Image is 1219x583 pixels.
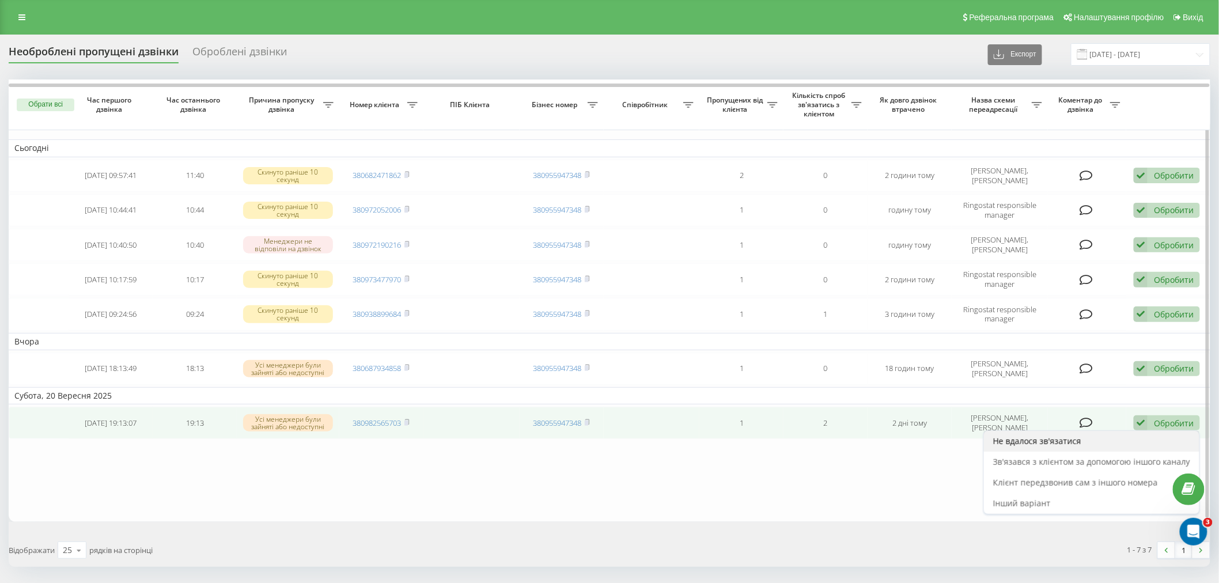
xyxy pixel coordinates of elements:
td: 10:44 [153,194,237,226]
div: Обробити [1154,205,1194,215]
span: ПІБ Клієнта [433,100,509,109]
span: Час останнього дзвінка [162,96,228,113]
td: [DATE] 09:57:41 [69,160,153,192]
a: 380955947348 [533,170,582,180]
td: 2 години тому [868,263,952,296]
td: 2 дні тому [868,407,952,439]
a: 380982565703 [353,418,402,428]
td: [PERSON_NAME], [PERSON_NAME] [952,229,1048,261]
td: 1 [699,194,783,226]
td: годину тому [868,194,952,226]
td: 1 [783,298,868,330]
a: 1 [1175,542,1192,558]
span: Налаштування профілю [1074,13,1164,22]
a: 380955947348 [533,205,582,215]
td: Ringostat responsible manager [952,194,1048,226]
td: Ringostat responsible manager [952,298,1048,330]
span: Назва схеми переадресації [957,96,1032,113]
td: Ringostat responsible manager [952,263,1048,296]
td: 1 [699,263,783,296]
div: Обробити [1154,363,1194,374]
td: 1 [699,229,783,261]
td: 18:13 [153,353,237,385]
span: Кількість спроб зв'язатись з клієнтом [789,91,851,118]
td: 10:40 [153,229,237,261]
td: [DATE] 10:17:59 [69,263,153,296]
div: Скинуто раніше 10 секунд [243,202,334,219]
span: Реферальна програма [970,13,1054,22]
div: 25 [63,544,72,556]
span: Бізнес номер [525,100,588,109]
span: Час першого дзвінка [78,96,143,113]
a: 380972190216 [353,240,402,250]
td: 1 [699,298,783,330]
div: Менеджери не відповіли на дзвінок [243,236,334,253]
button: Обрати всі [17,99,74,111]
td: 2 години тому [868,160,952,192]
span: Коментар до дзвінка [1054,96,1110,113]
td: 1 [699,353,783,385]
span: Вихід [1183,13,1203,22]
a: 380955947348 [533,363,582,373]
a: 380955947348 [533,418,582,428]
a: 380955947348 [533,309,582,319]
td: 3 години тому [868,298,952,330]
td: 18 годин тому [868,353,952,385]
span: Причина пропуску дзвінка [243,96,323,113]
span: Інший варіант [993,498,1051,509]
td: 0 [783,194,868,226]
td: [DATE] 09:24:56 [69,298,153,330]
td: [DATE] 18:13:49 [69,353,153,385]
div: Необроблені пропущені дзвінки [9,46,179,63]
span: Клієнт передзвонив сам з іншого номера [993,477,1158,488]
iframe: Intercom live chat [1180,518,1207,546]
td: Сьогодні [9,139,1210,157]
td: 0 [783,160,868,192]
div: Обробити [1154,418,1194,429]
td: 2 [699,160,783,192]
td: 0 [783,229,868,261]
td: [DATE] 10:44:41 [69,194,153,226]
td: Субота, 20 Вересня 2025 [9,387,1210,404]
td: 11:40 [153,160,237,192]
a: 380973477970 [353,274,402,285]
td: Вчора [9,333,1210,350]
td: [PERSON_NAME], [PERSON_NAME] [952,353,1048,385]
td: [PERSON_NAME], [PERSON_NAME] [952,160,1048,192]
span: Зв'язався з клієнтом за допомогою іншого каналу [993,456,1190,467]
div: Усі менеджери були зайняті або недоступні [243,360,334,377]
a: 380938899684 [353,309,402,319]
div: Скинуто раніше 10 секунд [243,305,334,323]
a: 380955947348 [533,240,582,250]
span: рядків на сторінці [89,545,153,555]
div: Обробити [1154,240,1194,251]
td: 09:24 [153,298,237,330]
div: Обробити [1154,274,1194,285]
span: Відображати [9,545,55,555]
span: Як довго дзвінок втрачено [877,96,942,113]
div: Скинуто раніше 10 секунд [243,271,334,288]
div: Оброблені дзвінки [192,46,287,63]
td: 10:17 [153,263,237,296]
td: годину тому [868,229,952,261]
td: [DATE] 10:40:50 [69,229,153,261]
button: Експорт [988,44,1042,65]
span: 3 [1203,518,1213,527]
a: 380687934858 [353,363,402,373]
div: 1 - 7 з 7 [1127,544,1152,555]
a: 380972052006 [353,205,402,215]
td: [DATE] 19:13:07 [69,407,153,439]
span: Співробітник [609,100,684,109]
div: Усі менеджери були зайняті або недоступні [243,414,334,431]
span: Не вдалося зв'язатися [993,436,1081,446]
div: Обробити [1154,170,1194,181]
span: Пропущених від клієнта [705,96,767,113]
a: 380682471862 [353,170,402,180]
div: Скинуто раніше 10 секунд [243,167,334,184]
td: 1 [699,407,783,439]
span: Номер клієнта [345,100,407,109]
td: 2 [783,407,868,439]
td: 19:13 [153,407,237,439]
td: 0 [783,353,868,385]
a: 380955947348 [533,274,582,285]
